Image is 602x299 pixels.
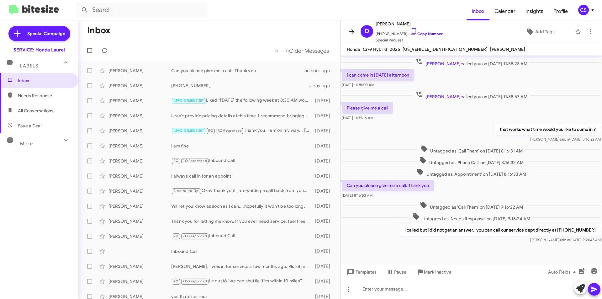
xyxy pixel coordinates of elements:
[312,113,335,119] div: [DATE]
[171,97,312,104] div: Liked “[DATE] the following week at 8:30 AM works perfectly! I've booked your appointment. Lookin...
[425,61,461,67] span: [PERSON_NAME]
[312,188,335,194] div: [DATE]
[173,129,204,133] span: APPOINTMENT SET
[578,5,589,15] div: CS
[312,203,335,209] div: [DATE]
[108,173,171,179] div: [PERSON_NAME]
[573,5,595,15] button: CS
[108,188,171,194] div: [PERSON_NAME]
[312,143,335,149] div: [DATE]
[173,159,178,163] span: RO
[171,67,304,74] div: Can you please give me a call. Thank you
[365,26,369,36] span: D
[508,26,572,37] button: Add Tags
[312,233,335,239] div: [DATE]
[76,3,208,18] input: Search
[286,47,289,55] span: »
[171,203,312,209] div: Will let you know as soon as I can....hopefully it won't be too long.
[312,173,335,179] div: [DATE]
[312,248,335,254] div: [DATE]
[312,278,335,285] div: [DATE]
[342,180,434,191] p: Can you please give me a call. Thank you
[490,46,525,52] span: [PERSON_NAME]
[548,266,578,278] span: Auto Fields
[271,44,282,57] button: Previous
[171,173,312,179] div: I always call in for an appoint
[182,279,207,283] span: RO Responded
[108,158,171,164] div: [PERSON_NAME]
[376,20,443,28] span: [PERSON_NAME]
[275,47,278,55] span: «
[425,94,461,99] span: [PERSON_NAME]
[20,141,33,147] span: More
[417,157,526,166] span: Untagged as 'Phone Call' on [DATE] 8:16:32 AM
[108,98,171,104] div: [PERSON_NAME]
[108,128,171,134] div: [PERSON_NAME]
[182,234,207,238] span: RO Responded
[312,98,335,104] div: [DATE]
[20,63,38,69] span: Labels
[376,28,443,37] span: [PHONE_NUMBER]
[399,224,601,236] p: I called but i did not get an answer, you can call our service dept directly at [PHONE_NUMBER]
[543,266,583,278] button: Auto Fields
[18,93,71,99] span: Needs Response
[410,31,443,36] a: Copy Number
[171,263,312,270] div: [PERSON_NAME], I was in for service a few months ago. Pls let me know what type of service I need...
[489,2,520,20] a: Calendar
[390,46,400,52] span: 2025
[171,278,312,285] div: Le gustó “we can shuttle if its within 10 miles”
[418,145,525,154] span: Untagged as 'Call Them' on [DATE] 8:16:31 AM
[394,266,406,278] span: Pause
[382,266,411,278] button: Pause
[171,127,312,134] div: Thank you. I am on my way... [PERSON_NAME]
[182,159,207,163] span: RO Responded
[173,234,178,238] span: RO
[559,137,570,141] span: said at
[171,157,312,164] div: Inbound Call
[108,203,171,209] div: [PERSON_NAME]
[411,266,457,278] button: Mark Inactive
[108,278,171,285] div: [PERSON_NAME]
[108,113,171,119] div: [PERSON_NAME]
[413,58,530,67] span: called you on [DATE] 11:38:28 AM
[173,279,178,283] span: RO
[27,30,65,37] span: Special Campaign
[559,238,570,242] span: said at
[18,108,53,114] span: All Conversations
[342,69,414,81] p: I can come in [DATE] afternoon
[467,2,489,20] a: Inbox
[108,143,171,149] div: [PERSON_NAME]
[424,266,451,278] span: Mark Inactive
[414,168,529,177] span: Untagged as 'Appointment' on [DATE] 8:16:33 AM
[171,83,309,89] div: [PHONE_NUMBER]
[347,46,360,52] span: Honda
[520,2,548,20] a: Insights
[18,77,71,84] span: Inbox
[309,83,335,89] div: a day ago
[403,46,488,52] span: [US_VEHICLE_IDENTIFICATION_NUMBER]
[535,26,555,37] span: Add Tags
[171,218,312,224] div: Thank you for letting me know. If you ever need service, feel free to reach out to us! We're here...
[312,158,335,164] div: [DATE]
[304,67,335,74] div: an hour ago
[171,232,312,240] div: Inbound Call
[548,2,573,20] a: Profile
[108,83,171,89] div: [PERSON_NAME]
[108,67,171,74] div: [PERSON_NAME]
[495,124,601,135] p: that works what time would you like to come in ?
[410,213,533,222] span: Untagged as 'Needs Response' on [DATE] 9:16:24 AM
[312,128,335,134] div: [DATE]
[417,201,525,210] span: Untagged as 'Call Them' on [DATE] 9:16:22 AM
[173,189,199,193] span: Bitesize Pro-Tip!
[342,102,393,114] p: Please give me a call
[530,238,601,242] span: [PERSON_NAME] [DATE] 9:21:47 AM
[363,46,387,52] span: Cr-V Hybrid
[171,248,312,254] div: Inbound Call
[18,123,41,129] span: Save a Deal
[312,218,335,224] div: [DATE]
[218,129,242,133] span: RO Responded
